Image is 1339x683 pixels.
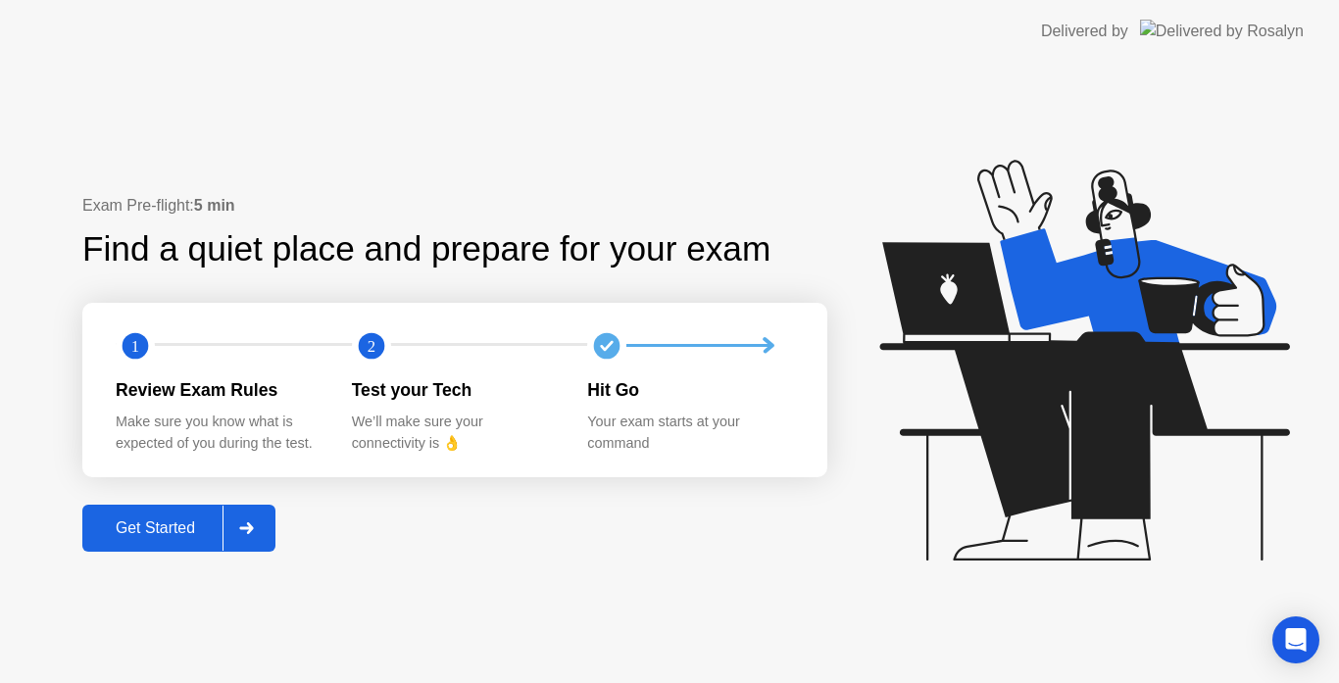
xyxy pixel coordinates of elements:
[352,377,557,403] div: Test your Tech
[1140,20,1304,42] img: Delivered by Rosalyn
[368,336,375,355] text: 2
[82,223,773,275] div: Find a quiet place and prepare for your exam
[1041,20,1128,43] div: Delivered by
[194,197,235,214] b: 5 min
[1272,616,1319,663] div: Open Intercom Messenger
[587,377,792,403] div: Hit Go
[116,377,321,403] div: Review Exam Rules
[587,412,792,454] div: Your exam starts at your command
[82,194,827,218] div: Exam Pre-flight:
[88,519,223,537] div: Get Started
[131,336,139,355] text: 1
[352,412,557,454] div: We’ll make sure your connectivity is 👌
[82,505,275,552] button: Get Started
[116,412,321,454] div: Make sure you know what is expected of you during the test.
